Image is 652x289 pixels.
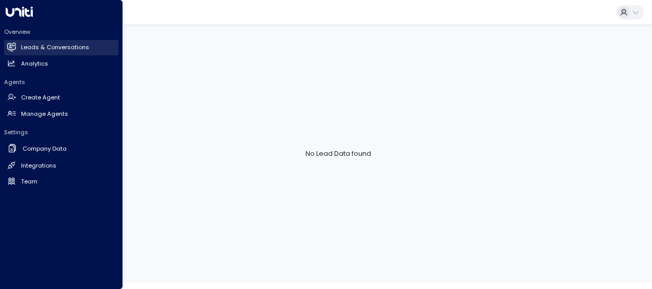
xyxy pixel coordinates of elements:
h2: Create Agent [21,93,60,102]
h2: Team [21,177,37,186]
a: Create Agent [4,90,118,106]
a: Team [4,174,118,189]
a: Analytics [4,56,118,71]
a: Company Data [4,140,118,157]
h2: Manage Agents [21,110,68,118]
h2: Leads & Conversations [21,43,89,52]
h2: Integrations [21,161,56,170]
h2: Analytics [21,59,48,68]
h2: Overview [4,28,118,36]
a: Manage Agents [4,106,118,121]
a: Leads & Conversations [4,40,118,55]
h2: Agents [4,78,118,86]
h2: Settings [4,128,118,136]
a: Integrations [4,158,118,173]
div: No Lead Data found [25,25,652,282]
h2: Company Data [23,144,67,153]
